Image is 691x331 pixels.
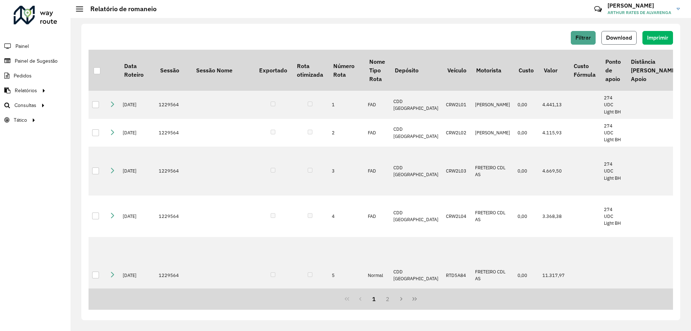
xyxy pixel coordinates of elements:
th: Custo Fórmula [569,50,600,91]
td: 11.317,97 [539,237,569,313]
span: Download [606,35,632,41]
td: 1229564 [155,91,191,119]
td: 1229564 [155,119,191,147]
td: CRW2L04 [442,196,471,237]
td: 1229564 [155,147,191,195]
th: Ponto de apoio [600,50,625,91]
td: 2 [328,119,364,147]
button: 2 [381,292,394,306]
td: CDD [GEOGRAPHIC_DATA] [390,196,442,237]
td: FAD [364,147,390,195]
td: 1229564 [155,196,191,237]
td: 0,00 [514,196,539,237]
td: 274 UDC Light BH [600,147,625,195]
td: 0,00 [514,147,539,195]
th: Nome Tipo Rota [364,50,390,91]
h3: [PERSON_NAME] [608,2,671,9]
th: Custo [514,50,539,91]
td: CRW2L01 [442,91,471,119]
th: Depósito [390,50,442,91]
th: Valor [539,50,569,91]
button: Download [601,31,637,45]
th: Rota otimizada [292,50,328,91]
td: 274 UDC Light BH [600,91,625,119]
td: FAD [364,91,390,119]
button: Last Page [408,292,421,306]
td: 0,00 [514,237,539,313]
td: CRW2L02 [442,119,471,147]
span: Painel de Sugestão [15,57,58,65]
td: [DATE] [119,119,155,147]
td: 4.669,50 [539,147,569,195]
th: Veículo [442,50,471,91]
td: 0,00 [514,91,539,119]
td: FRETEIRO CDL AS [471,237,514,313]
td: 4.115,93 [539,119,569,147]
td: 1229564 [155,237,191,313]
td: 3.368,38 [539,196,569,237]
td: FRETEIRO CDL AS [471,196,514,237]
th: Distância [PERSON_NAME] Apoio [626,50,682,91]
span: Filtrar [575,35,591,41]
td: FAD [364,119,390,147]
th: Exportado [254,50,292,91]
button: Next Page [394,292,408,306]
td: CDD [GEOGRAPHIC_DATA] [390,237,442,313]
span: Relatórios [15,87,37,94]
td: 5 [328,237,364,313]
td: 3 [328,147,364,195]
span: Painel [15,43,29,50]
td: 4 [328,196,364,237]
span: Pedidos [14,72,32,80]
td: [PERSON_NAME] [471,119,514,147]
td: RTD5A84 [442,237,471,313]
span: ARTHUR RATES DE ALVARENGA [608,9,671,16]
h2: Relatório de romaneio [83,5,157,13]
th: Número Rota [328,50,364,91]
th: Data Roteiro [119,50,155,91]
span: Tático [14,116,27,124]
td: Normal [364,237,390,313]
td: CDD [GEOGRAPHIC_DATA] [390,147,442,195]
td: 274 UDC Light BH [600,196,625,237]
td: 1 [328,91,364,119]
button: Imprimir [642,31,673,45]
a: Contato Rápido [590,1,606,17]
button: 1 [367,292,381,306]
td: CDD [GEOGRAPHIC_DATA] [390,119,442,147]
td: 274 UDC Light BH [600,119,625,147]
td: CDD [GEOGRAPHIC_DATA] [390,91,442,119]
td: CRW2L03 [442,147,471,195]
td: [PERSON_NAME] [471,91,514,119]
td: [DATE] [119,237,155,313]
button: Filtrar [571,31,596,45]
span: Imprimir [647,35,668,41]
th: Sessão [155,50,191,91]
td: [DATE] [119,196,155,237]
td: 0,00 [514,119,539,147]
td: FAD [364,196,390,237]
td: 4.441,13 [539,91,569,119]
span: Consultas [14,102,36,109]
td: [DATE] [119,147,155,195]
th: Motorista [471,50,514,91]
th: Sessão Nome [191,50,254,91]
td: [DATE] [119,91,155,119]
td: FRETEIRO CDL AS [471,147,514,195]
